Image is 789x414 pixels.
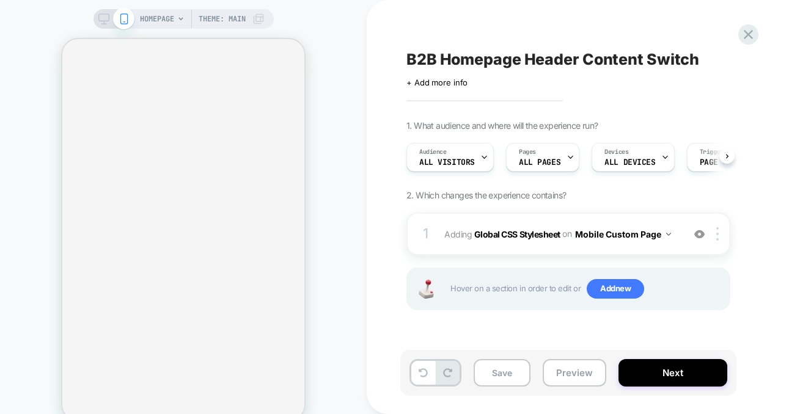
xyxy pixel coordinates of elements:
span: All Visitors [419,158,475,167]
button: Mobile Custom Page [575,225,671,243]
span: Pages [519,148,536,156]
span: Theme: MAIN [199,9,246,29]
div: 1 [420,222,432,246]
span: 1. What audience and where will the experience run? [406,120,598,131]
span: ALL PAGES [519,158,560,167]
span: on [562,226,571,241]
button: Next [618,359,727,387]
span: 2. Which changes the experience contains? [406,190,566,200]
span: + Add more info [406,78,468,87]
span: Adding [444,225,677,243]
span: Devices [604,148,628,156]
img: down arrow [666,233,671,236]
span: Trigger [700,148,724,156]
img: crossed eye [694,229,705,239]
span: ALL DEVICES [604,158,655,167]
span: Page Load [700,158,741,167]
button: Preview [543,359,606,387]
span: B2B Homepage Header Content Switch [406,50,699,68]
b: Global CSS Stylesheet [474,228,560,239]
span: Add new [587,279,644,299]
span: HOMEPAGE [140,9,174,29]
img: Joystick [414,280,438,299]
span: Audience [419,148,447,156]
button: Save [474,359,530,387]
span: Hover on a section in order to edit or [450,279,723,299]
img: close [716,227,719,241]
